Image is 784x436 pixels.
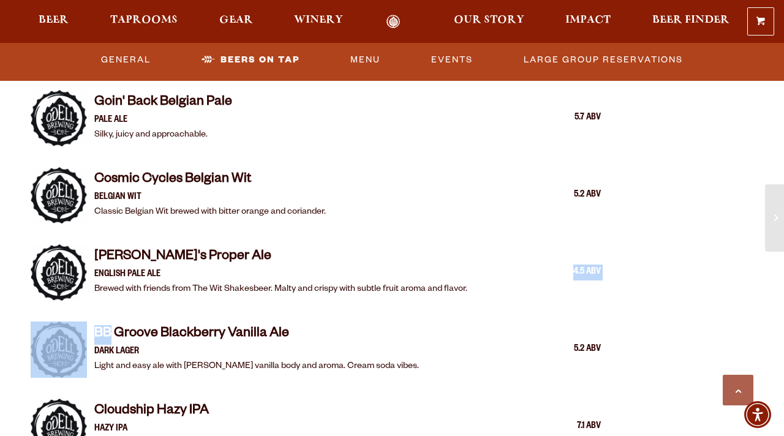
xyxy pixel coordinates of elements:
div: 4.5 ABV [540,265,601,280]
a: Menu [345,46,385,74]
a: Beers On Tap [197,46,304,74]
h4: Goin' Back Belgian Pale [94,94,232,113]
a: General [96,46,156,74]
a: Large Group Reservations [519,46,688,74]
p: Brewed with friends from The Wit Shakesbeer. Malty and crispy with subtle fruit aroma and flavor. [94,282,467,297]
a: Events [426,46,478,74]
div: 5.2 ABV [540,342,601,358]
p: Light and easy ale with [PERSON_NAME] vanilla body and aroma. Cream soda vibes. [94,359,419,374]
h4: Cosmic Cycles Belgian Wit [94,171,326,190]
span: Taprooms [110,15,178,25]
a: Our Story [446,15,532,29]
div: Accessibility Menu [744,401,771,428]
span: Our Story [454,15,524,25]
a: Winery [286,15,351,29]
span: Impact [565,15,611,25]
span: Winery [294,15,343,25]
p: Classic Belgian Wit brewed with bitter orange and coriander. [94,205,326,220]
a: Scroll to top [723,375,753,405]
a: Taprooms [102,15,186,29]
a: Impact [557,15,619,29]
a: Odell Home [370,15,416,29]
a: Gear [211,15,261,29]
a: Beer [31,15,77,29]
p: Silky, juicy and approachable. [94,128,232,143]
img: Item Thumbnail [31,167,87,224]
span: Beer [39,15,69,25]
div: 7.1 ABV [540,419,601,435]
a: Beer Finder [644,15,737,29]
img: Item Thumbnail [31,244,87,301]
h4: Cloudship Hazy IPA [94,402,231,422]
img: Item Thumbnail [31,321,87,378]
span: Gear [219,15,253,25]
p: Belgian Wit [94,190,326,205]
h4: BB Groove Blackberry Vanilla Ale [94,325,419,345]
p: Dark Lager [94,345,419,359]
p: Pale Ale [94,113,232,128]
div: 5.7 ABV [540,110,601,126]
div: 5.2 ABV [540,187,601,203]
h4: [PERSON_NAME]'s Proper Ale [94,248,467,268]
span: Beer Finder [652,15,729,25]
img: Item Thumbnail [31,90,87,146]
p: English Pale Ale [94,268,467,282]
